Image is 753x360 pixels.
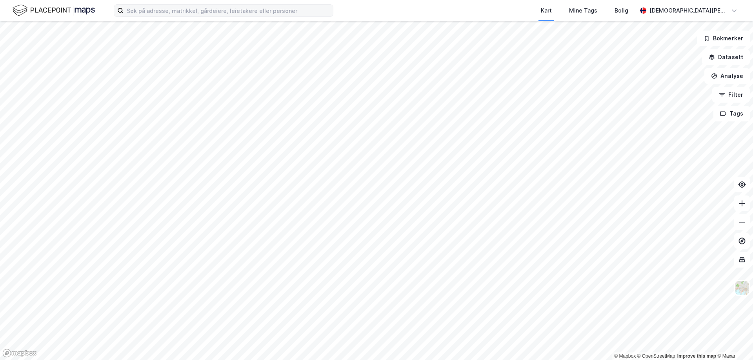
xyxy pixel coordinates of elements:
div: [DEMOGRAPHIC_DATA][PERSON_NAME] [649,6,728,15]
div: Mine Tags [569,6,597,15]
a: Improve this map [677,353,716,359]
a: Mapbox [614,353,636,359]
input: Søk på adresse, matrikkel, gårdeiere, leietakere eller personer [124,5,333,16]
div: Bolig [615,6,628,15]
img: logo.f888ab2527a4732fd821a326f86c7f29.svg [13,4,95,17]
button: Bokmerker [697,31,750,46]
iframe: Chat Widget [714,322,753,360]
button: Analyse [704,68,750,84]
div: Kart [541,6,552,15]
a: OpenStreetMap [637,353,675,359]
img: Z [735,280,749,295]
button: Datasett [702,49,750,65]
button: Filter [712,87,750,103]
a: Mapbox homepage [2,349,37,358]
button: Tags [713,106,750,121]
